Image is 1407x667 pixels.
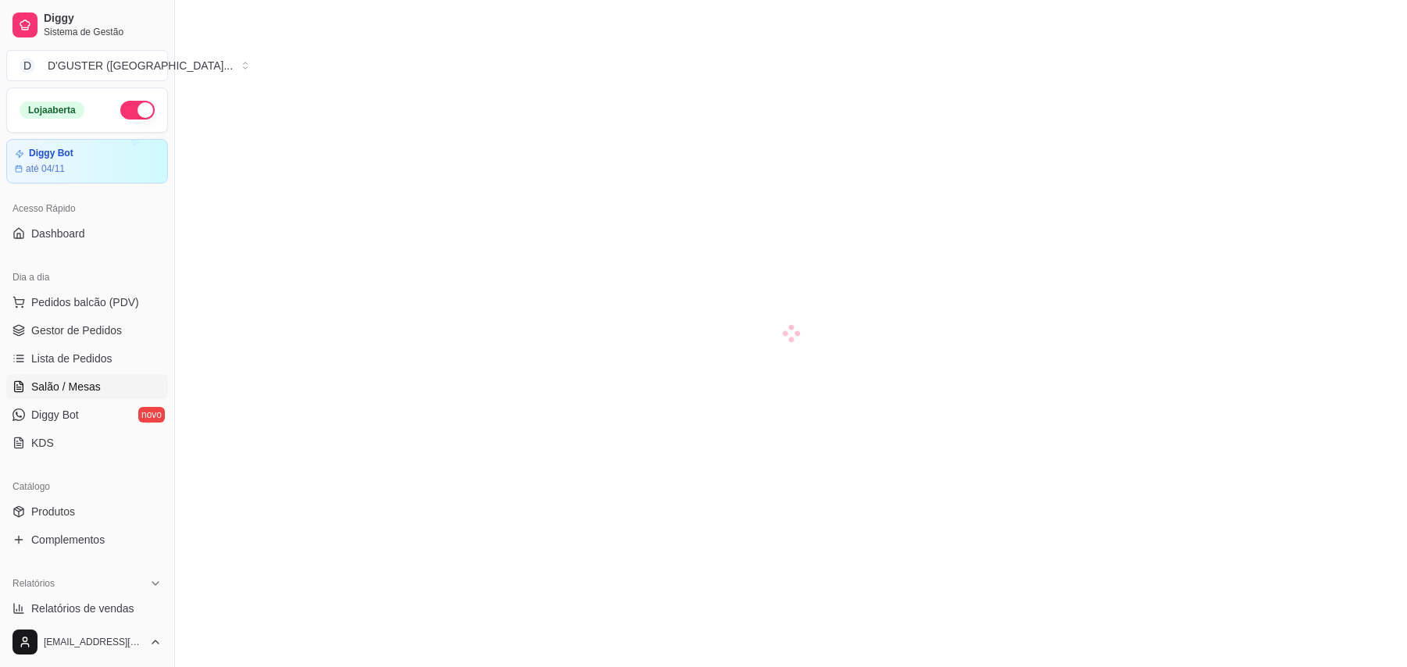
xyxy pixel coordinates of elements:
a: Produtos [6,499,168,524]
span: Produtos [31,504,75,519]
span: Relatórios [12,577,55,590]
div: Loja aberta [20,102,84,119]
span: Lista de Pedidos [31,351,112,366]
a: KDS [6,430,168,455]
span: Diggy Bot [31,407,79,423]
span: Sistema de Gestão [44,26,162,38]
span: Diggy [44,12,162,26]
div: D'GUSTER ([GEOGRAPHIC_DATA] ... [48,58,233,73]
div: Dia a dia [6,265,168,290]
a: Relatórios de vendas [6,596,168,621]
span: KDS [31,435,54,451]
div: Catálogo [6,474,168,499]
button: [EMAIL_ADDRESS][DOMAIN_NAME] [6,623,168,661]
a: Diggy Botnovo [6,402,168,427]
span: Complementos [31,532,105,548]
span: Relatórios de vendas [31,601,134,616]
span: Dashboard [31,226,85,241]
span: Pedidos balcão (PDV) [31,294,139,310]
a: Complementos [6,527,168,552]
a: Diggy Botaté 04/11 [6,139,168,184]
button: Pedidos balcão (PDV) [6,290,168,315]
article: até 04/11 [26,162,65,175]
article: Diggy Bot [29,148,73,159]
a: Salão / Mesas [6,374,168,399]
button: Alterar Status [120,101,155,119]
div: Acesso Rápido [6,196,168,221]
a: Lista de Pedidos [6,346,168,371]
span: Salão / Mesas [31,379,101,394]
a: DiggySistema de Gestão [6,6,168,44]
a: Gestor de Pedidos [6,318,168,343]
span: [EMAIL_ADDRESS][DOMAIN_NAME] [44,636,143,648]
span: D [20,58,35,73]
button: Select a team [6,50,168,81]
a: Dashboard [6,221,168,246]
span: Gestor de Pedidos [31,323,122,338]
